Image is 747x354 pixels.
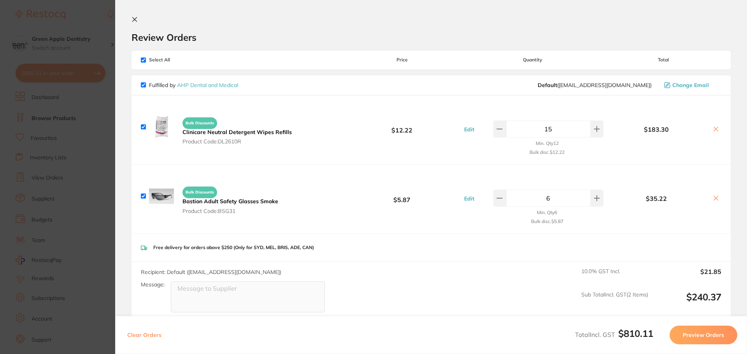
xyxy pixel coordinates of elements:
b: Default [538,82,557,89]
span: Total Incl. GST [575,331,653,338]
b: Clinicare Neutral Detergent Wipes Refills [182,129,292,136]
span: 10.0 % GST Incl. [581,268,648,285]
h2: Review Orders [132,31,731,43]
button: Edit [462,126,477,133]
b: $183.30 [605,126,707,133]
button: Change Email [662,82,721,89]
span: Bulk Discounts [182,117,217,129]
span: Quantity [460,57,605,63]
button: Clear Orders [125,326,164,344]
button: Bulk Discounts Bastion Adult Safety Glasses Smoke Product Code:BSG31 [180,183,281,214]
label: Message: [141,281,165,288]
p: Free delivery for orders above $250 (Only for SYD, MEL, BRIS, ADE, CAN) [153,245,314,250]
p: Fulfilled by [149,82,238,88]
small: Bulk disc. $12.22 [530,150,565,155]
span: orders@ahpdentalmedical.com.au [538,82,652,88]
small: Min. Qty 12 [536,141,559,146]
button: Preview Orders [670,326,737,344]
b: $12.22 [344,120,460,134]
img: YnRrY2RwNg [149,114,174,139]
b: $810.11 [618,328,653,339]
b: Bastion Adult Safety Glasses Smoke [182,198,278,205]
output: $21.85 [654,268,721,285]
b: $35.22 [605,195,707,202]
span: Price [344,57,460,63]
span: Select All [141,57,219,63]
span: Bulk Discounts [182,187,217,198]
button: Bulk Discounts Clinicare Neutral Detergent Wipes Refills Product Code:DL2610R [180,114,294,145]
span: Change Email [672,82,709,88]
small: Bulk disc. $5.87 [531,219,563,224]
output: $240.37 [654,291,721,313]
a: AHP Dental and Medical [177,82,238,89]
span: Product Code: DL2610R [182,138,292,145]
small: Min. Qty 6 [537,210,557,215]
span: Sub Total Incl. GST ( 2 Items) [581,291,648,313]
img: M3ZhbnhsdQ [149,184,174,209]
span: Recipient: Default ( [EMAIL_ADDRESS][DOMAIN_NAME] ) [141,269,281,276]
span: Product Code: BSG31 [182,208,278,214]
span: Total [605,57,721,63]
b: $5.87 [344,189,460,203]
button: Edit [462,195,477,202]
